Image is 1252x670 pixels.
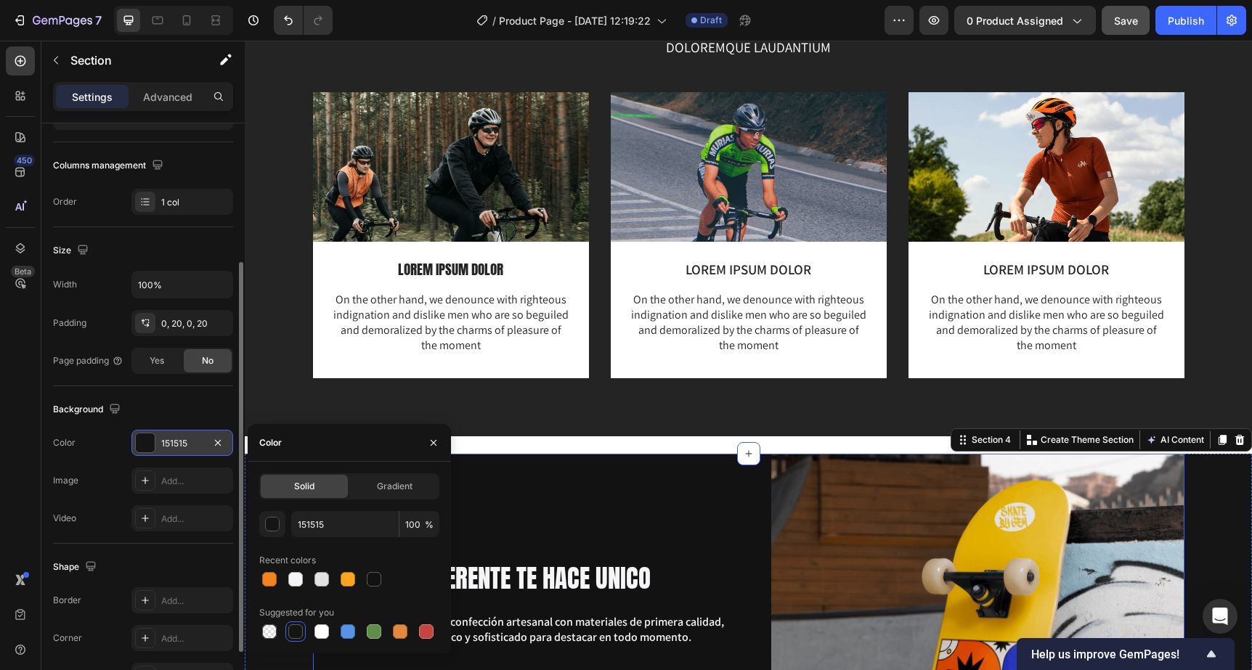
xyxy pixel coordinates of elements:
[70,574,480,605] p: Diseño original y esmerada confección artesanal con materiales de primera calidad, creando un est...
[53,156,166,176] div: Columns management
[1031,647,1203,661] span: Help us improve GemPages!
[294,480,314,493] span: Solid
[53,278,77,291] div: Width
[161,437,203,450] div: 151515
[68,573,481,606] div: Rich Text Editor. Editing area: main
[724,393,769,406] div: Section 4
[53,316,86,330] div: Padding
[1031,645,1220,663] button: Show survey - Help us improve GemPages!
[1102,6,1150,35] button: Save
[967,13,1063,28] span: 0 product assigned
[1155,6,1216,35] button: Publish
[53,594,81,607] div: Border
[150,354,164,367] span: Yes
[53,195,77,208] div: Order
[245,41,1252,670] iframe: Design area
[499,13,651,28] span: Product Page - [DATE] 12:19:22
[143,89,192,105] p: Advanced
[53,474,78,487] div: Image
[1203,599,1237,634] div: Open Intercom Messenger
[71,398,95,411] div: Row
[377,480,412,493] span: Gradient
[72,89,113,105] p: Settings
[366,52,642,200] img: gempages_432750572815254551-0460896d-e40f-4b1a-a225-36e205481b81.png
[259,606,334,619] div: Suggested for you
[259,436,282,449] div: Color
[161,317,229,330] div: 0, 20, 0, 20
[796,393,889,406] p: Create Theme Section
[425,518,434,531] span: %
[70,52,190,69] p: Section
[385,252,623,312] p: On the other hand, we denounce with righteous indignation and dislike men who are so beguiled and...
[1114,15,1138,27] span: Save
[53,557,99,577] div: Shape
[1168,13,1204,28] div: Publish
[898,391,962,408] button: AI Content
[202,354,214,367] span: No
[95,12,102,29] p: 7
[161,632,229,645] div: Add...
[683,252,921,312] p: On the other hand, we denounce with righteous indignation and dislike men who are so beguiled and...
[53,354,123,367] div: Page padding
[132,271,232,298] input: Auto
[700,14,722,27] span: Draft
[14,155,35,166] div: 450
[492,13,496,28] span: /
[954,6,1096,35] button: 0 product assigned
[6,6,108,35] button: 7
[11,266,35,277] div: Beta
[664,52,940,200] img: gempages_432750572815254551-94c3d97e-3e7f-47dd-b6ee-34129012c4f0.png
[259,554,316,567] div: Recent colors
[68,520,481,556] h2: LO DIFERENTE TE HACE UNICO
[161,196,229,209] div: 1 col
[291,511,399,537] input: Eg: FFFFFF
[385,220,623,238] p: LOREM IPSUM DOLOR
[53,241,92,261] div: Size
[161,475,229,488] div: Add...
[161,512,229,526] div: Add...
[683,220,921,238] p: LOREM IPSUM DOLOR
[53,632,82,645] div: Corner
[53,400,123,420] div: Background
[274,6,333,35] div: Undo/Redo
[161,595,229,608] div: Add...
[53,512,76,525] div: Video
[53,436,76,449] div: Color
